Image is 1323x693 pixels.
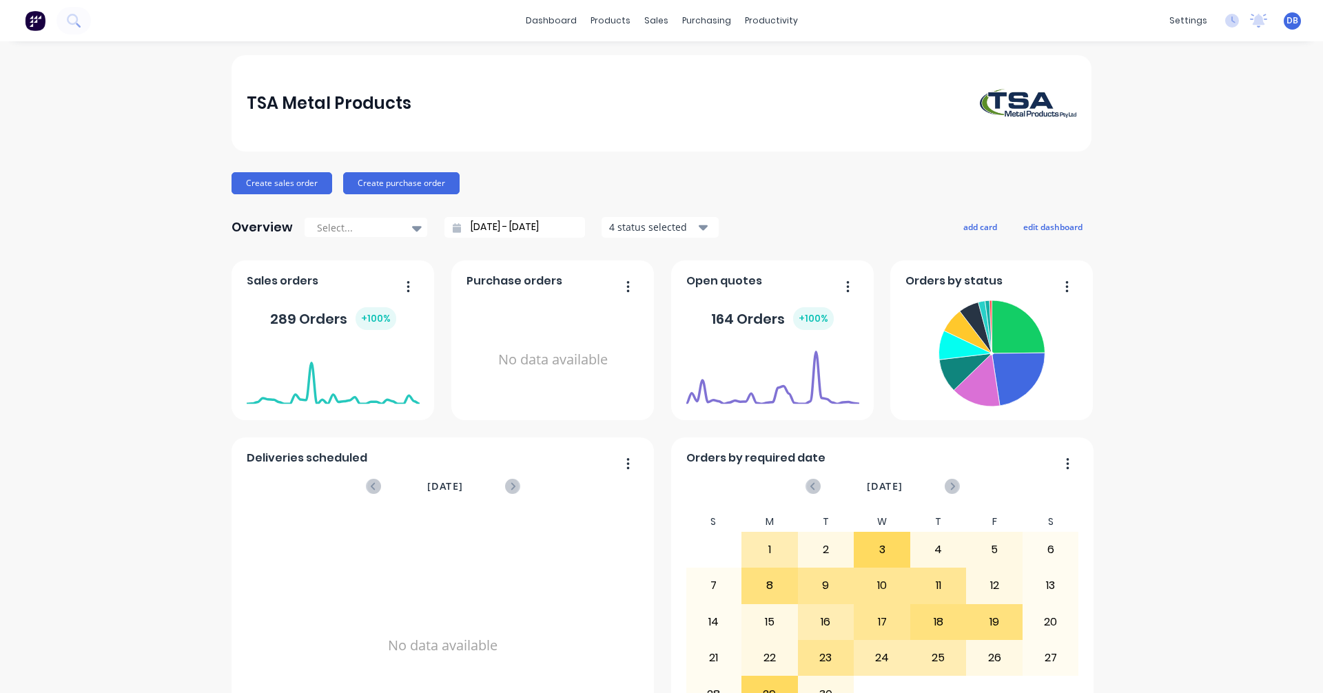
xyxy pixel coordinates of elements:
div: 20 [1023,605,1078,639]
div: 25 [911,641,966,675]
div: 5 [967,532,1022,567]
span: Orders by status [905,273,1003,289]
img: Factory [25,10,45,31]
div: 8 [742,568,797,603]
div: settings [1162,10,1214,31]
div: T [910,512,967,532]
div: 289 Orders [270,307,396,330]
div: 10 [854,568,910,603]
div: + 100 % [356,307,396,330]
span: [DATE] [427,479,463,494]
div: 2 [799,532,854,567]
div: 7 [686,568,741,603]
div: M [741,512,798,532]
div: 4 [911,532,966,567]
a: dashboard [519,10,584,31]
div: purchasing [675,10,738,31]
div: No data available [466,295,639,425]
button: 4 status selected [602,217,719,238]
button: Create sales order [232,172,332,194]
div: 21 [686,641,741,675]
div: products [584,10,637,31]
div: F [966,512,1023,532]
div: 14 [686,605,741,639]
span: Sales orders [247,273,318,289]
div: 16 [799,605,854,639]
span: DB [1286,14,1298,27]
div: 12 [967,568,1022,603]
div: 15 [742,605,797,639]
span: Open quotes [686,273,762,289]
div: 6 [1023,532,1078,567]
span: [DATE] [867,479,903,494]
div: 26 [967,641,1022,675]
div: S [686,512,742,532]
div: 23 [799,641,854,675]
div: sales [637,10,675,31]
div: 3 [854,532,910,567]
button: add card [954,218,1006,236]
div: 9 [799,568,854,603]
div: 22 [742,641,797,675]
button: Create purchase order [343,172,460,194]
div: 13 [1023,568,1078,603]
img: TSA Metal Products [980,89,1076,118]
div: 164 Orders [711,307,834,330]
div: + 100 % [793,307,834,330]
span: Purchase orders [466,273,562,289]
div: 24 [854,641,910,675]
div: T [798,512,854,532]
div: Overview [232,214,293,241]
div: TSA Metal Products [247,90,411,117]
div: 1 [742,532,797,567]
div: 27 [1023,641,1078,675]
button: edit dashboard [1014,218,1091,236]
div: 4 status selected [609,220,696,234]
div: 19 [967,605,1022,639]
div: W [854,512,910,532]
div: 11 [911,568,966,603]
span: Orders by required date [686,450,825,466]
div: 17 [854,605,910,639]
div: 18 [911,605,966,639]
div: productivity [738,10,805,31]
div: S [1023,512,1079,532]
